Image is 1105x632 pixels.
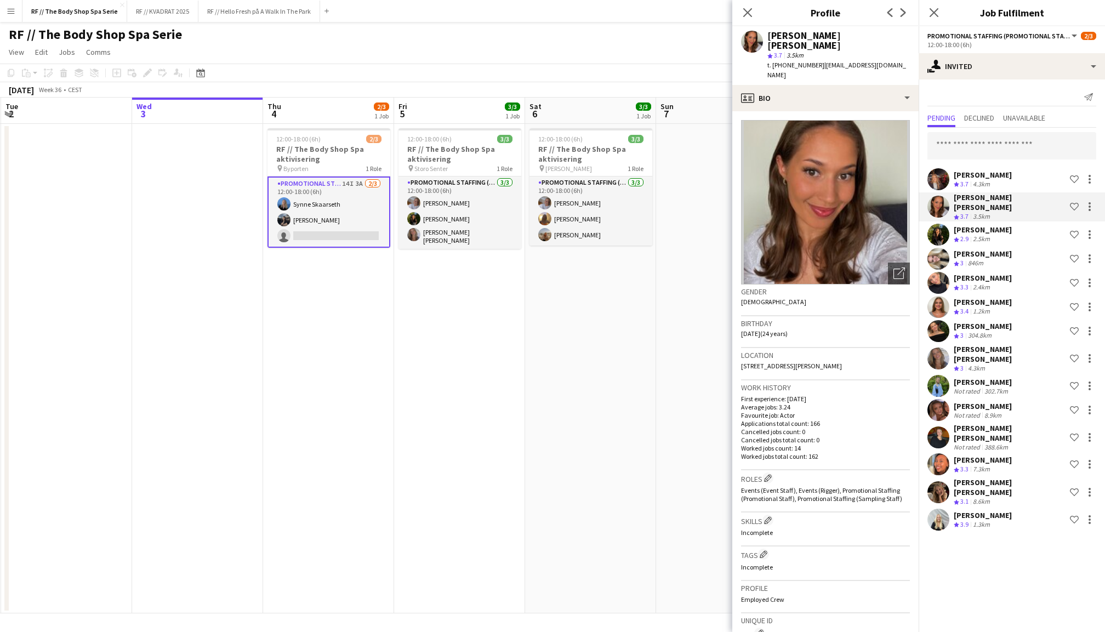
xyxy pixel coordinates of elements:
[505,112,520,120] div: 1 Job
[964,114,994,122] span: Declined
[136,101,152,111] span: Wed
[636,103,651,111] span: 3/3
[982,443,1010,451] div: 388.6km
[374,103,389,111] span: 2/3
[971,465,992,474] div: 7.3km
[966,331,994,340] div: 304.8km
[529,128,652,246] app-job-card: 12:00-18:00 (6h)3/3RF // The Body Shop Spa aktivisering [PERSON_NAME]1 RolePromotional Staffing (...
[767,31,910,50] div: [PERSON_NAME] [PERSON_NAME]
[741,528,910,537] p: Incomplete
[68,86,82,94] div: CEST
[954,455,1012,465] div: [PERSON_NAME]
[659,107,674,120] span: 7
[741,563,910,571] p: Incomplete
[927,32,1070,40] span: Promotional Staffing (Promotional Staff)
[4,107,18,120] span: 2
[741,583,910,593] h3: Profile
[982,411,1004,419] div: 8.9km
[767,61,906,79] span: | [EMAIL_ADDRESS][DOMAIN_NAME]
[628,164,643,173] span: 1 Role
[59,47,75,57] span: Jobs
[9,47,24,57] span: View
[927,32,1079,40] button: Promotional Staffing (Promotional Staff)
[636,112,651,120] div: 1 Job
[954,225,1012,235] div: [PERSON_NAME]
[529,101,542,111] span: Sat
[374,112,389,120] div: 1 Job
[86,47,111,57] span: Comms
[954,423,1066,443] div: [PERSON_NAME] [PERSON_NAME]
[741,395,910,403] p: First experience: [DATE]
[267,101,281,111] span: Thu
[4,45,29,59] a: View
[5,101,18,111] span: Tue
[732,5,919,20] h3: Profile
[960,283,969,291] span: 3.3
[35,47,48,57] span: Edit
[398,144,521,164] h3: RF // The Body Shop Spa aktivisering
[741,472,910,484] h3: Roles
[397,107,407,120] span: 5
[127,1,198,22] button: RF // KVADRAT 2025
[767,61,824,69] span: t. [PHONE_NUMBER]
[529,176,652,246] app-card-role: Promotional Staffing (Promotional Staff)3/312:00-18:00 (6h)[PERSON_NAME][PERSON_NAME][PERSON_NAME]
[398,128,521,249] app-job-card: 12:00-18:00 (6h)3/3RF // The Body Shop Spa aktivisering Storo Senter1 RolePromotional Staffing (P...
[741,120,910,284] img: Crew avatar or photo
[1003,114,1045,122] span: Unavailable
[505,103,520,111] span: 3/3
[784,51,806,59] span: 3.5km
[366,164,381,173] span: 1 Role
[741,329,788,338] span: [DATE] (24 years)
[954,510,1012,520] div: [PERSON_NAME]
[960,307,969,315] span: 3.4
[954,344,1066,364] div: [PERSON_NAME] [PERSON_NAME]
[954,297,1012,307] div: [PERSON_NAME]
[960,465,969,473] span: 3.3
[267,128,390,248] app-job-card: 12:00-18:00 (6h)2/3RF // The Body Shop Spa aktivisering Byporten1 RolePromotional Staffing (Promo...
[741,318,910,328] h3: Birthday
[628,135,643,143] span: 3/3
[971,235,992,244] div: 2.5km
[741,419,910,428] p: Applications total count: 166
[545,164,592,173] span: [PERSON_NAME]
[954,192,1066,212] div: [PERSON_NAME] [PERSON_NAME]
[741,549,910,560] h3: Tags
[82,45,115,59] a: Comms
[954,401,1012,411] div: [PERSON_NAME]
[36,86,64,94] span: Week 36
[1081,32,1096,40] span: 2/3
[741,444,910,452] p: Worked jobs count: 14
[267,176,390,248] app-card-role: Promotional Staffing (Promotional Staff)14I3A2/312:00-18:00 (6h)Synne Skaarseth[PERSON_NAME]
[198,1,320,22] button: RF // Hello Fresh på A Walk In The Park
[960,364,964,372] span: 3
[966,364,987,373] div: 4.3km
[927,41,1096,49] div: 12:00-18:00 (6h)
[741,428,910,436] p: Cancelled jobs count: 0
[741,436,910,444] p: Cancelled jobs total count: 0
[954,411,982,419] div: Not rated
[741,287,910,297] h3: Gender
[9,26,182,43] h1: RF // The Body Shop Spa Serie
[954,321,1012,331] div: [PERSON_NAME]
[919,5,1105,20] h3: Job Fulfilment
[741,350,910,360] h3: Location
[960,235,969,243] span: 2.9
[741,515,910,526] h3: Skills
[741,616,910,625] h3: Unique ID
[888,263,910,284] div: Open photos pop-in
[741,383,910,392] h3: Work history
[966,259,986,268] div: 846m
[954,273,1012,283] div: [PERSON_NAME]
[960,520,969,528] span: 3.9
[954,477,1066,497] div: [PERSON_NAME] [PERSON_NAME]
[927,114,955,122] span: Pending
[266,107,281,120] span: 4
[660,101,674,111] span: Sun
[741,452,910,460] p: Worked jobs total count: 162
[741,362,842,370] span: [STREET_ADDRESS][PERSON_NAME]
[971,307,992,316] div: 1.2km
[31,45,52,59] a: Edit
